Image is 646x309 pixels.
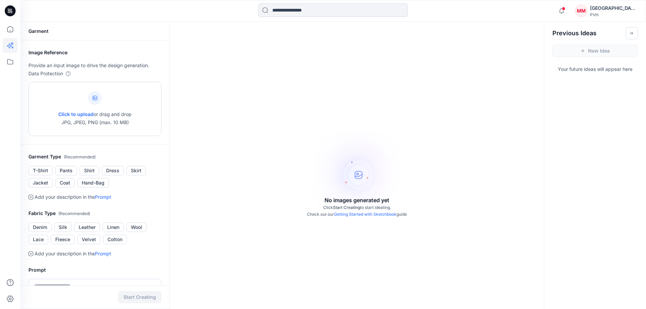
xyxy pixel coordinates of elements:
button: Toggle idea bar [626,27,638,39]
span: Start Creating [333,205,360,210]
button: Silk [54,223,72,232]
a: Prompt [95,194,111,200]
p: Click to start ideating. Check out our guide [307,204,407,218]
button: Lace [28,235,48,244]
button: Pants [55,166,77,175]
button: Skirt [126,166,146,175]
div: PVH [590,12,638,17]
button: Hand-Bag [77,178,109,188]
span: ( Recommended ) [64,154,96,159]
a: Prompt [95,251,111,256]
h2: Fabric Type [28,209,161,218]
button: Dress [102,166,124,175]
h2: Image Reference [28,49,161,57]
button: Leather [74,223,100,232]
h2: Garment Type [28,153,161,161]
p: Data Protection [28,70,63,78]
button: Coat [55,178,75,188]
p: or drag and drop JPG, JPEG, PNG (max. 10 MB) [58,110,132,127]
button: Velvet [77,235,100,244]
p: Add your description in the [35,193,111,201]
button: Fleece [51,235,75,244]
p: Provide an input image to drive the design generation. [28,61,161,70]
a: Getting Started with Sketchbook [334,212,396,217]
h2: Prompt [28,266,161,274]
button: Shirt [80,166,99,175]
span: ( Recommended ) [58,211,90,216]
button: Denim [28,223,52,232]
h2: Previous Ideas [552,29,596,37]
div: [GEOGRAPHIC_DATA][PERSON_NAME][GEOGRAPHIC_DATA] [590,4,638,12]
button: T-Shirt [28,166,53,175]
button: Cotton [103,235,127,244]
p: Your future ideas will appear here [544,62,646,73]
div: MM [575,5,587,17]
button: Wool [126,223,146,232]
span: Click to upload [58,111,94,117]
p: Add your description in the [35,250,111,258]
button: Linen [103,223,124,232]
p: No images generated yet [325,196,389,204]
button: Jacket [28,178,53,188]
